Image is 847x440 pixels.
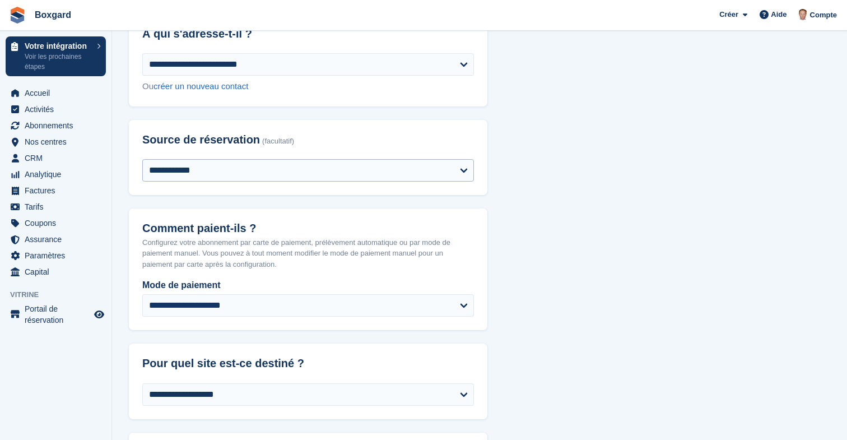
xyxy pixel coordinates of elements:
[142,222,474,235] h2: Comment paient-ils ?
[6,248,106,263] a: menu
[25,231,92,247] span: Assurance
[25,118,92,133] span: Abonnements
[142,27,474,40] h2: À qui s'adresse-t-il ?
[25,101,92,117] span: Activités
[25,303,92,326] span: Portail de réservation
[810,10,837,21] span: Compte
[25,150,92,166] span: CRM
[719,9,738,20] span: Créer
[153,81,248,91] a: créer un nouveau contact
[25,248,92,263] span: Paramètres
[6,303,106,326] a: menu
[142,133,260,146] span: Source de réservation
[6,183,106,198] a: menu
[6,134,106,150] a: menu
[142,357,474,370] h2: Pour quel site est-ce destiné ?
[25,183,92,198] span: Factures
[142,80,474,93] div: Ou
[25,52,91,72] p: Voir les prochaines étapes
[6,166,106,182] a: menu
[6,199,106,215] a: menu
[6,215,106,231] a: menu
[25,215,92,231] span: Coupons
[262,137,294,146] span: (facultatif)
[6,101,106,117] a: menu
[25,166,92,182] span: Analytique
[25,264,92,280] span: Capital
[25,199,92,215] span: Tarifs
[6,85,106,101] a: menu
[9,7,26,24] img: stora-icon-8386f47178a22dfd0bd8f6a31ec36ba5ce8667c1dd55bd0f319d3a0aa187defe.svg
[6,150,106,166] a: menu
[142,237,474,270] p: Configurez votre abonnement par carte de paiement, prélèvement automatique ou par mode de paiemen...
[10,289,111,300] span: Vitrine
[6,264,106,280] a: menu
[142,279,474,292] label: Mode de paiement
[6,231,106,247] a: menu
[25,85,92,101] span: Accueil
[30,6,76,24] a: Boxgard
[797,9,808,20] img: Alban Mackay
[92,308,106,321] a: Boutique d'aperçu
[25,134,92,150] span: Nos centres
[6,36,106,76] a: Votre intégration Voir les prochaines étapes
[771,9,787,20] span: Aide
[25,42,91,50] p: Votre intégration
[6,118,106,133] a: menu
